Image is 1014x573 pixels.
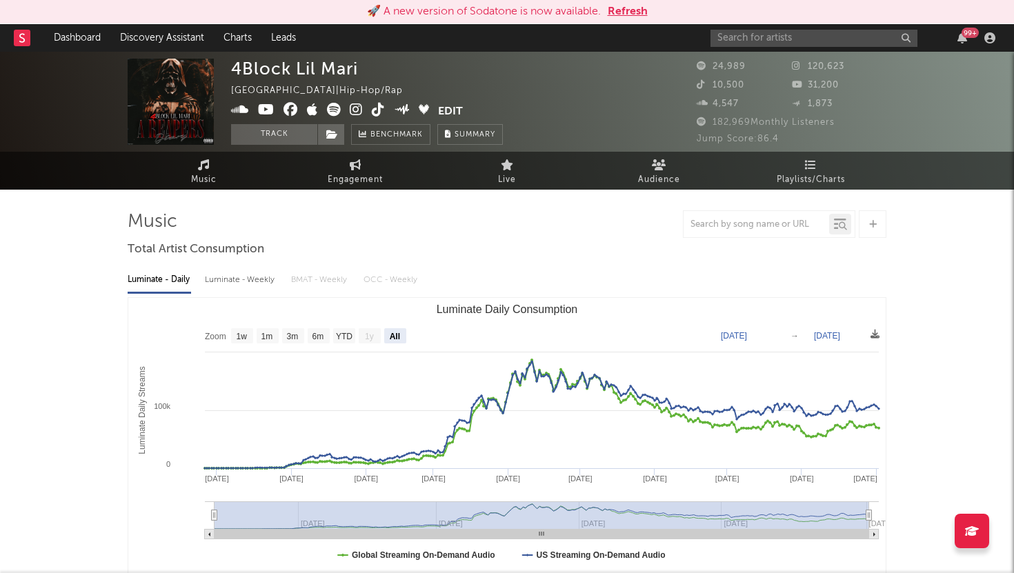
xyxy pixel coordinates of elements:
button: Refresh [608,3,648,20]
text: Zoom [205,332,226,341]
text: [DATE] [853,474,877,483]
span: 31,200 [792,81,839,90]
text: Luminate Daily Consumption [437,303,578,315]
text: US Streaming On-Demand Audio [537,550,666,560]
text: 1m [261,332,273,341]
span: 24,989 [697,62,746,71]
text: All [390,332,400,341]
text: [DATE] [279,474,304,483]
text: [DATE] [568,474,593,483]
text: [DATE] [715,474,739,483]
text: [DATE] [205,474,229,483]
a: Charts [214,24,261,52]
span: Playlists/Charts [777,172,845,188]
input: Search by song name or URL [684,219,829,230]
button: Edit [438,103,463,120]
span: Engagement [328,172,383,188]
button: 99+ [957,32,967,43]
span: Jump Score: 86.4 [697,134,779,143]
a: Music [128,152,279,190]
a: Benchmark [351,124,430,145]
div: 🚀 A new version of Sodatone is now available. [367,3,601,20]
text: Global Streaming On-Demand Audio [352,550,495,560]
span: Live [498,172,516,188]
text: 0 [166,460,170,468]
a: Leads [261,24,306,52]
text: 3m [287,332,299,341]
span: Audience [638,172,680,188]
button: Summary [437,124,503,145]
div: 4Block Lil Mari [231,59,358,79]
text: 1y [365,332,374,341]
text: Luminate Daily Streams [137,366,147,454]
text: 6m [312,332,324,341]
text: [DATE] [869,519,893,527]
input: Search for artists [710,30,917,47]
text: [DATE] [814,331,840,341]
span: 182,969 Monthly Listeners [697,118,835,127]
text: [DATE] [354,474,378,483]
text: → [791,331,799,341]
span: Music [191,172,217,188]
text: YTD [336,332,352,341]
text: 100k [154,402,170,410]
text: [DATE] [643,474,667,483]
span: Summary [455,131,495,139]
div: Luminate - Weekly [205,268,277,292]
span: 120,623 [792,62,844,71]
a: Dashboard [44,24,110,52]
a: Discovery Assistant [110,24,214,52]
a: Live [431,152,583,190]
div: 99 + [962,28,979,38]
span: 10,500 [697,81,744,90]
div: Luminate - Daily [128,268,191,292]
a: Engagement [279,152,431,190]
span: Total Artist Consumption [128,241,264,258]
text: 1w [237,332,248,341]
text: [DATE] [790,474,814,483]
a: Audience [583,152,735,190]
span: 1,873 [792,99,833,108]
button: Track [231,124,317,145]
div: [GEOGRAPHIC_DATA] | Hip-Hop/Rap [231,83,419,99]
span: Benchmark [370,127,423,143]
a: Playlists/Charts [735,152,886,190]
text: [DATE] [721,331,747,341]
text: [DATE] [421,474,446,483]
span: 4,547 [697,99,739,108]
text: [DATE] [496,474,520,483]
